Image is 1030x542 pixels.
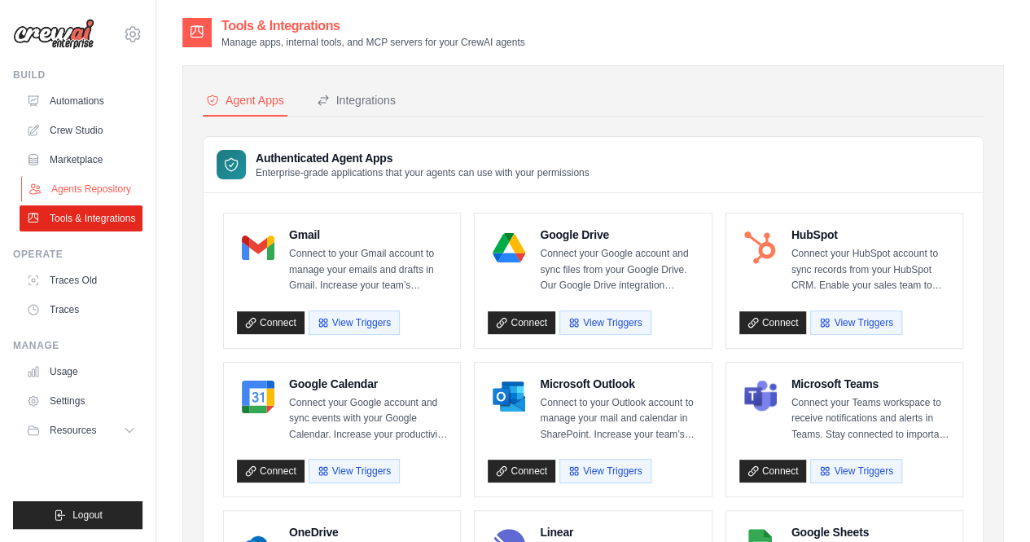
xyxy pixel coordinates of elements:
[20,297,142,323] a: Traces
[540,395,698,443] p: Connect to your Outlook account to manage your mail and calendar in SharePoint. Increase your tea...
[221,16,525,36] h2: Tools & Integrations
[20,359,142,385] a: Usage
[20,205,142,231] a: Tools & Integrations
[810,459,901,483] button: View Triggers
[237,311,305,334] a: Connect
[289,524,447,540] h4: OneDrive
[13,339,142,352] div: Manage
[242,231,274,264] img: Gmail Logo
[791,395,949,443] p: Connect your Teams workspace to receive notifications and alerts in Teams. Stay connected to impo...
[289,376,447,392] h4: Google Calendar
[488,311,555,334] a: Connect
[242,381,274,413] img: Google Calendar Logo
[540,227,698,243] h4: Google Drive
[13,501,142,529] button: Logout
[493,381,525,413] img: Microsoft Outlook Logo
[540,524,698,540] h4: Linear
[289,395,447,443] p: Connect your Google account and sync events with your Google Calendar. Increase your productivity...
[317,92,396,108] div: Integrations
[256,150,590,166] h3: Authenticated Agent Apps
[289,227,447,243] h4: Gmail
[20,417,142,443] button: Resources
[206,92,284,108] div: Agent Apps
[791,524,949,540] h4: Google Sheets
[21,176,144,202] a: Agents Repository
[791,246,949,294] p: Connect your HubSpot account to sync records from your HubSpot CRM. Enable your sales team to clo...
[309,311,400,335] button: View Triggers
[744,231,777,264] img: HubSpot Logo
[13,68,142,82] div: Build
[739,311,807,334] a: Connect
[289,246,447,294] p: Connect to your Gmail account to manage your emails and drafts in Gmail. Increase your team’s pro...
[810,311,901,335] button: View Triggers
[72,509,103,522] span: Logout
[309,459,400,483] button: View Triggers
[744,381,777,413] img: Microsoft Teams Logo
[540,376,698,392] h4: Microsoft Outlook
[559,311,651,335] button: View Triggers
[221,36,525,49] p: Manage apps, internal tools, and MCP servers for your CrewAI agents
[20,388,142,414] a: Settings
[13,248,142,261] div: Operate
[237,460,305,483] a: Connect
[20,117,142,143] a: Crew Studio
[203,86,287,117] button: Agent Apps
[20,147,142,173] a: Marketplace
[791,376,949,392] h4: Microsoft Teams
[739,460,807,483] a: Connect
[20,267,142,293] a: Traces Old
[540,246,698,294] p: Connect your Google account and sync files from your Google Drive. Our Google Drive integration e...
[559,459,651,483] button: View Triggers
[20,88,142,114] a: Automations
[313,86,399,117] button: Integrations
[791,227,949,243] h4: HubSpot
[13,19,94,50] img: Logo
[256,166,590,179] p: Enterprise-grade applications that your agents can use with your permissions
[50,424,96,437] span: Resources
[488,460,555,483] a: Connect
[493,231,525,264] img: Google Drive Logo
